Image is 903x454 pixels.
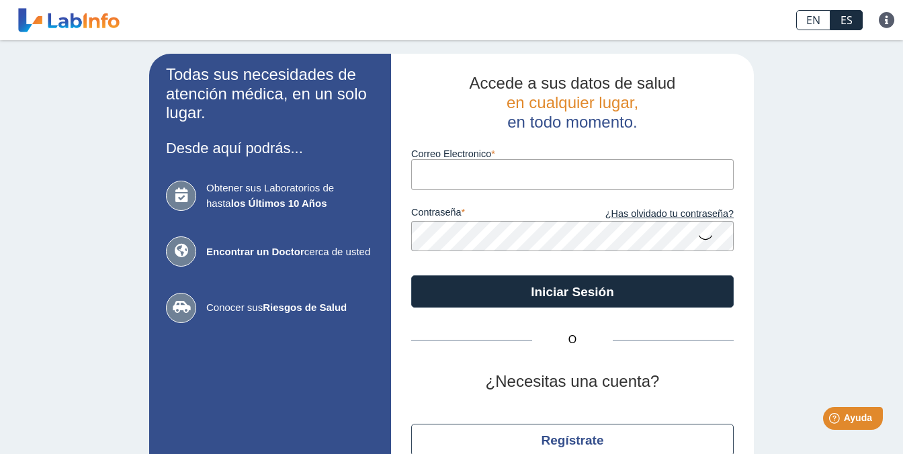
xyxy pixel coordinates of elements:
[572,207,734,222] a: ¿Has olvidado tu contraseña?
[166,140,374,156] h3: Desde aquí podrás...
[206,300,374,316] span: Conocer sus
[532,332,613,348] span: O
[507,113,637,131] span: en todo momento.
[830,10,863,30] a: ES
[206,244,374,260] span: cerca de usted
[507,93,638,111] span: en cualquier lugar,
[411,148,734,159] label: Correo Electronico
[411,207,572,222] label: contraseña
[411,372,734,392] h2: ¿Necesitas una cuenta?
[796,10,830,30] a: EN
[411,275,734,308] button: Iniciar Sesión
[263,302,347,313] b: Riesgos de Salud
[166,65,374,123] h2: Todas sus necesidades de atención médica, en un solo lugar.
[783,402,888,439] iframe: Help widget launcher
[206,181,374,211] span: Obtener sus Laboratorios de hasta
[231,197,327,209] b: los Últimos 10 Años
[470,74,676,92] span: Accede a sus datos de salud
[206,246,304,257] b: Encontrar un Doctor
